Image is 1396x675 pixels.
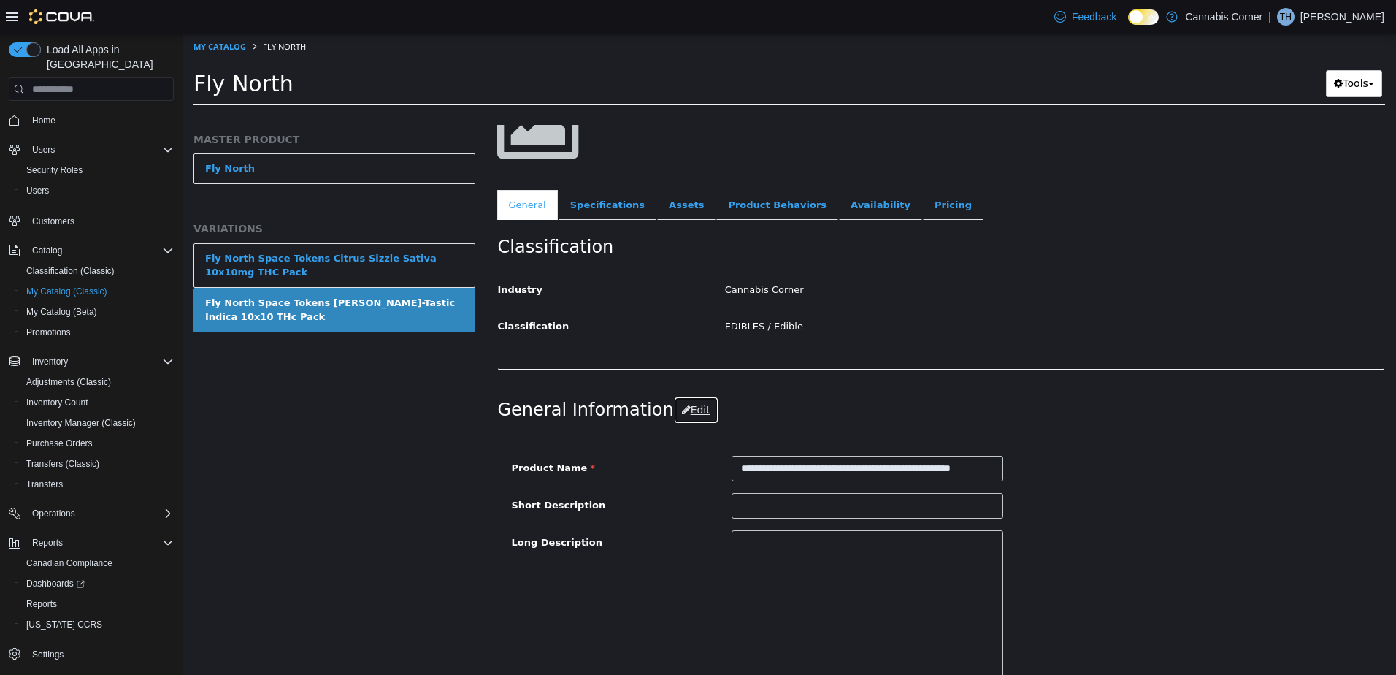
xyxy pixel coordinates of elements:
[32,115,55,126] span: Home
[329,466,423,477] span: Short Description
[11,7,64,18] a: My Catalog
[20,575,174,592] span: Dashboards
[26,534,174,552] span: Reports
[26,327,71,338] span: Promotions
[1072,9,1116,24] span: Feedback
[376,156,474,187] a: Specifications
[329,429,413,440] span: Product Name
[32,649,64,660] span: Settings
[15,454,180,474] button: Transfers (Classic)
[20,324,77,341] a: Promotions
[32,508,75,519] span: Operations
[20,476,174,493] span: Transfers
[26,458,99,470] span: Transfers (Classic)
[740,156,801,187] a: Pricing
[329,503,420,514] span: Long Description
[15,160,180,180] button: Security Roles
[26,598,57,610] span: Reports
[1300,8,1384,26] p: [PERSON_NAME]
[1048,2,1122,31] a: Feedback
[11,188,293,202] h5: VARIATIONS
[15,553,180,573] button: Canadian Compliance
[3,503,180,524] button: Operations
[20,554,118,572] a: Canadian Compliance
[532,281,1213,306] div: EDIBLES / Edible
[3,140,180,160] button: Users
[26,265,115,277] span: Classification (Classic)
[26,557,112,569] span: Canadian Compliance
[26,111,174,129] span: Home
[11,120,293,150] a: Fly North
[26,505,174,522] span: Operations
[32,216,74,227] span: Customers
[26,141,61,159] button: Users
[26,534,69,552] button: Reports
[20,182,55,199] a: Users
[26,619,102,630] span: [US_STATE] CCRS
[20,414,174,432] span: Inventory Manager (Classic)
[26,164,83,176] span: Security Roles
[20,161,88,179] a: Security Roles
[41,42,174,72] span: Load All Apps in [GEOGRAPHIC_DATA]
[20,303,103,321] a: My Catalog (Beta)
[315,202,1203,225] h2: Classification
[26,213,80,230] a: Customers
[26,353,174,370] span: Inventory
[20,394,174,411] span: Inventory Count
[20,455,174,473] span: Transfers (Classic)
[26,505,81,522] button: Operations
[20,283,174,300] span: My Catalog (Classic)
[534,156,656,187] a: Product Behaviors
[20,283,113,300] a: My Catalog (Classic)
[315,156,375,187] a: General
[20,373,117,391] a: Adjustments (Classic)
[20,435,174,452] span: Purchase Orders
[26,646,69,663] a: Settings
[15,474,180,495] button: Transfers
[20,182,174,199] span: Users
[20,435,99,452] a: Purchase Orders
[15,372,180,392] button: Adjustments (Classic)
[15,322,180,343] button: Promotions
[20,575,91,592] a: Dashboards
[1280,8,1292,26] span: TH
[32,537,63,549] span: Reports
[26,417,136,429] span: Inventory Manager (Classic)
[23,218,281,246] div: Fly North Space Tokens Citrus Sizzle Sativa 10x10mg THC Pack
[80,7,123,18] span: Fly North
[15,433,180,454] button: Purchase Orders
[26,397,88,408] span: Inventory Count
[15,180,180,201] button: Users
[3,210,180,231] button: Customers
[20,554,174,572] span: Canadian Compliance
[3,351,180,372] button: Inventory
[20,262,120,280] a: Classification (Classic)
[26,242,68,259] button: Catalog
[20,324,174,341] span: Promotions
[26,185,49,197] span: Users
[315,363,1203,390] h2: General Information
[20,595,174,613] span: Reports
[32,356,68,367] span: Inventory
[20,303,174,321] span: My Catalog (Beta)
[20,394,94,411] a: Inventory Count
[20,373,174,391] span: Adjustments (Classic)
[26,438,93,449] span: Purchase Orders
[26,376,111,388] span: Adjustments (Classic)
[11,99,293,113] h5: MASTER PRODUCT
[26,112,61,129] a: Home
[1143,37,1200,64] button: Tools
[26,211,174,229] span: Customers
[26,242,174,259] span: Catalog
[20,414,142,432] a: Inventory Manager (Classic)
[532,244,1213,270] div: Cannabis Corner
[20,616,108,633] a: [US_STATE] CCRS
[20,616,174,633] span: Washington CCRS
[26,578,85,590] span: Dashboards
[3,644,180,665] button: Settings
[15,392,180,413] button: Inventory Count
[26,645,174,663] span: Settings
[29,9,94,24] img: Cova
[15,614,180,635] button: [US_STATE] CCRS
[656,156,740,187] a: Availability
